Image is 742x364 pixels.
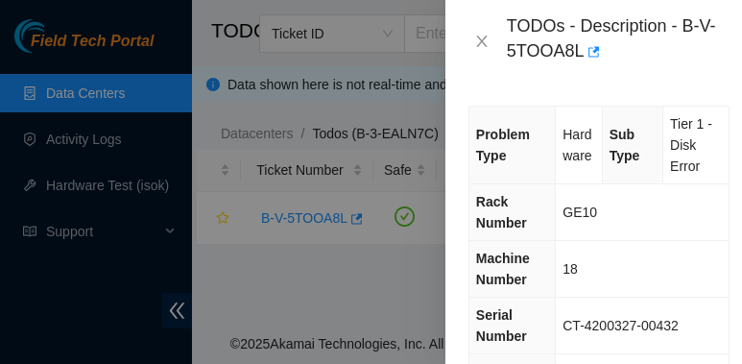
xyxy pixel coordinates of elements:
[507,15,719,67] div: TODOs - Description - B-V-5TOOA8L
[670,116,712,174] span: Tier 1 - Disk Error
[476,127,530,163] span: Problem Type
[562,205,597,220] span: GE10
[562,318,679,333] span: CT-4200327-00432
[476,194,527,231] span: Rack Number
[468,33,495,51] button: Close
[474,34,490,49] span: close
[476,251,530,287] span: Machine Number
[562,261,578,277] span: 18
[562,127,591,163] span: Hardware
[610,127,640,163] span: Sub Type
[476,307,527,344] span: Serial Number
